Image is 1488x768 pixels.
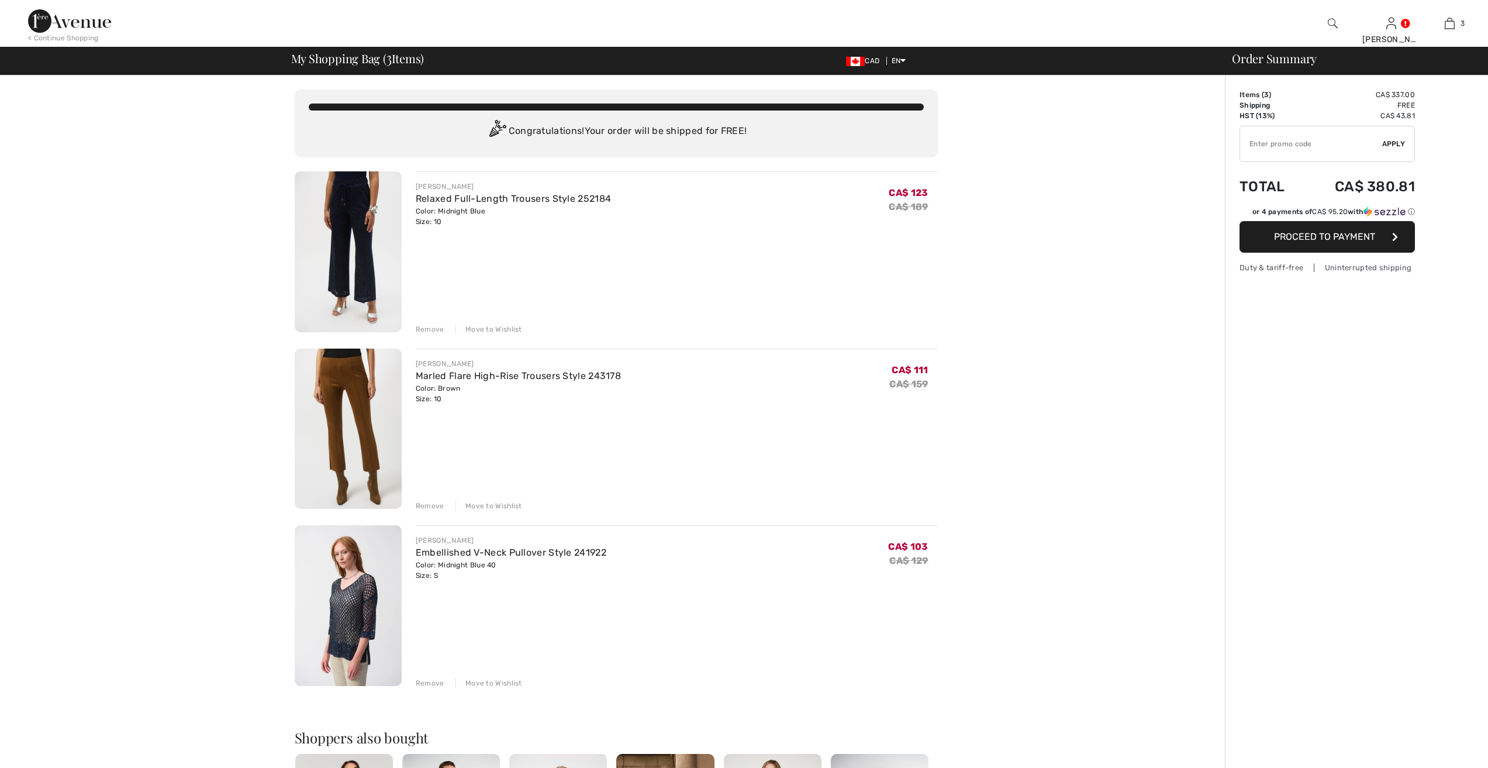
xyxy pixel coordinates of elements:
[455,324,522,335] div: Move to Wishlist
[1252,206,1415,217] div: or 4 payments of with
[1362,33,1420,46] div: [PERSON_NAME]
[1218,53,1481,64] div: Order Summary
[1240,167,1303,206] td: Total
[1386,18,1396,29] a: Sign In
[1240,221,1415,253] button: Proceed to Payment
[416,359,621,369] div: [PERSON_NAME]
[1303,167,1415,206] td: CA$ 380.81
[28,9,111,33] img: 1ère Avenue
[416,560,606,581] div: Color: Midnight Blue 40 Size: S
[416,501,444,511] div: Remove
[1303,111,1415,121] td: CA$ 43.81
[416,547,606,558] a: Embellished V-Neck Pullover Style 241922
[1240,126,1382,161] input: Promo code
[1363,206,1406,217] img: Sezzle
[1328,16,1338,30] img: search the website
[1445,16,1455,30] img: My Bag
[485,120,509,143] img: Congratulation2.svg
[295,525,402,686] img: Embellished V-Neck Pullover Style 241922
[888,541,928,552] span: CA$ 103
[1312,208,1348,216] span: CA$ 95.20
[889,378,928,390] s: CA$ 159
[416,181,611,192] div: [PERSON_NAME]
[846,57,884,65] span: CAD
[309,120,924,143] div: Congratulations! Your order will be shipped for FREE!
[416,678,444,688] div: Remove
[1264,91,1269,99] span: 3
[1303,89,1415,100] td: CA$ 337.00
[889,201,928,212] s: CA$ 189
[1461,18,1465,29] span: 3
[892,364,928,376] span: CA$ 111
[892,57,906,65] span: EN
[889,187,928,198] span: CA$ 123
[1240,206,1415,221] div: or 4 payments ofCA$ 95.20withSezzle Click to learn more about Sezzle
[1303,100,1415,111] td: Free
[28,33,99,43] div: < Continue Shopping
[295,349,402,509] img: Marled Flare High-Rise Trousers Style 243178
[416,193,611,204] a: Relaxed Full-Length Trousers Style 252184
[416,535,606,546] div: [PERSON_NAME]
[386,50,392,65] span: 3
[416,370,621,381] a: Marled Flare High-Rise Trousers Style 243178
[295,731,938,745] h2: Shoppers also bought
[1421,16,1478,30] a: 3
[1274,231,1375,242] span: Proceed to Payment
[1240,111,1303,121] td: HST (13%)
[455,501,522,511] div: Move to Wishlist
[291,53,424,64] span: My Shopping Bag ( Items)
[416,324,444,335] div: Remove
[295,171,402,332] img: Relaxed Full-Length Trousers Style 252184
[846,57,865,66] img: Canadian Dollar
[1240,262,1415,273] div: Duty & tariff-free | Uninterrupted shipping
[889,555,928,566] s: CA$ 129
[1386,16,1396,30] img: My Info
[1382,139,1406,149] span: Apply
[416,206,611,227] div: Color: Midnight Blue Size: 10
[455,678,522,688] div: Move to Wishlist
[1240,100,1303,111] td: Shipping
[1240,89,1303,100] td: Items ( )
[416,383,621,404] div: Color: Brown Size: 10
